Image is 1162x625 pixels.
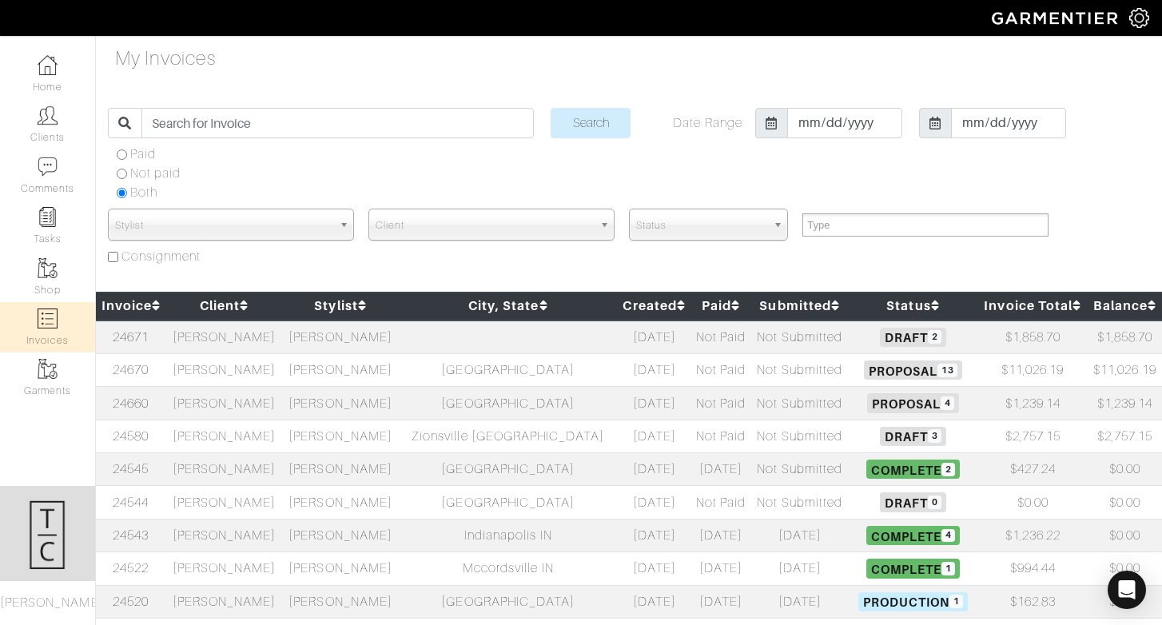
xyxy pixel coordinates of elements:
td: [PERSON_NAME] [282,519,399,551]
span: Status [636,209,766,241]
span: Stylist [115,209,332,241]
input: Search for Invoice [141,108,534,138]
span: 3 [928,429,941,443]
span: 13 [937,364,957,377]
td: [DATE] [751,585,849,618]
a: Submitted [759,298,840,313]
img: garments-icon-b7da505a4dc4fd61783c78ac3ca0ef83fa9d6f193b1c9dc38574b1d14d53ca28.png [38,359,58,379]
label: Consignment [121,247,201,266]
a: 24670 [113,363,149,377]
img: reminder-icon-8004d30b9f0a5d33ae49ab947aed9ed385cf756f9e5892f1edd6e32f2345188e.png [38,207,58,227]
img: garments-icon-b7da505a4dc4fd61783c78ac3ca0ef83fa9d6f193b1c9dc38574b1d14d53ca28.png [38,258,58,278]
img: dashboard-icon-dbcd8f5a0b271acd01030246c82b418ddd0df26cd7fceb0bd07c9910d44c42f6.png [38,55,58,75]
td: [GEOGRAPHIC_DATA] [399,453,618,486]
td: [DATE] [618,320,691,354]
span: Client [376,209,593,241]
span: 4 [941,529,955,543]
td: [PERSON_NAME] [166,387,283,420]
span: 2 [928,330,941,344]
img: gear-icon-white-bd11855cb880d31180b6d7d6211b90ccbf57a29d726f0c71d8c61bd08dd39cc2.png [1129,8,1149,28]
td: Not Paid [691,353,751,386]
span: Draft [880,328,946,347]
td: Not Submitted [751,420,849,452]
td: Not Submitted [751,387,849,420]
td: [GEOGRAPHIC_DATA] [399,585,618,618]
a: City, State [468,298,548,313]
td: Zionsville [GEOGRAPHIC_DATA] [399,420,618,452]
td: [GEOGRAPHIC_DATA] [399,486,618,519]
img: clients-icon-6bae9207a08558b7cb47a8932f037763ab4055f8c8b6bfacd5dc20c3e0201464.png [38,105,58,125]
td: Not Submitted [751,320,849,354]
td: Not Paid [691,320,751,354]
a: Invoice Total [984,298,1081,313]
span: Proposal [864,360,963,380]
span: 1 [941,562,955,575]
a: 24543 [113,528,149,543]
span: 4 [941,396,954,410]
td: Not Paid [691,387,751,420]
td: $0.00 [1088,453,1162,486]
img: orders-icon-0abe47150d42831381b5fb84f609e132dff9fe21cb692f30cb5eec754e2cba89.png [38,309,58,328]
td: Indianapolis IN [399,519,618,551]
span: 2 [941,463,955,476]
input: Search [551,108,631,138]
a: Stylist [314,298,366,313]
td: Not Submitted [751,453,849,486]
img: garmentier-logo-header-white-b43fb05a5012e4ada735d5af1a66efaba907eab6374d6393d1fbf88cb4ef424d.png [984,4,1129,32]
td: $0.00 [1088,552,1162,585]
td: [PERSON_NAME] [166,552,283,585]
td: Not Submitted [751,353,849,386]
a: 24660 [113,396,149,411]
a: 24544 [113,496,149,510]
td: $1,858.70 [978,320,1088,354]
td: $0.00 [1088,585,1162,618]
span: Draft [880,427,946,446]
td: [PERSON_NAME] [166,519,283,551]
td: $994.44 [978,552,1088,585]
td: [PERSON_NAME] [282,453,399,486]
a: Created [623,298,685,313]
td: [DATE] [751,552,849,585]
td: $11,026.19 [1088,353,1162,386]
td: [PERSON_NAME] [282,552,399,585]
span: Draft [880,492,946,512]
td: [PERSON_NAME] [166,320,283,354]
td: [DATE] [618,552,691,585]
td: [DATE] [618,420,691,452]
a: Paid [702,298,740,313]
td: [GEOGRAPHIC_DATA] [399,353,618,386]
a: 24520 [113,595,149,609]
label: Date Range: [673,113,745,133]
span: Production [858,592,969,611]
td: Not Submitted [751,486,849,519]
td: [PERSON_NAME] [282,585,399,618]
a: Client [200,298,249,313]
td: [DATE] [618,453,691,486]
td: [PERSON_NAME] [282,387,399,420]
td: [PERSON_NAME] [282,420,399,452]
td: [PERSON_NAME] [282,486,399,519]
span: Complete [866,460,960,479]
td: [GEOGRAPHIC_DATA] [399,387,618,420]
td: $162.83 [978,585,1088,618]
td: [PERSON_NAME] [166,420,283,452]
h4: My Invoices [115,47,217,70]
span: 0 [928,496,941,509]
td: [DATE] [691,552,751,585]
td: $1,236.22 [978,519,1088,551]
span: 1 [949,595,963,608]
td: [DATE] [618,585,691,618]
img: comment-icon-a0a6a9ef722e966f86d9cbdc48e553b5cf19dbc54f86b18d962a5391bc8f6eb6.png [38,157,58,177]
a: Invoice [101,298,161,313]
a: 24671 [113,330,149,344]
td: $427.24 [978,453,1088,486]
td: $1,239.14 [978,387,1088,420]
td: [DATE] [691,453,751,486]
td: [DATE] [691,585,751,618]
td: $0.00 [978,486,1088,519]
td: $1,239.14 [1088,387,1162,420]
label: Paid [130,145,156,164]
td: $0.00 [1088,519,1162,551]
td: [PERSON_NAME] [282,320,399,354]
td: [DATE] [691,519,751,551]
